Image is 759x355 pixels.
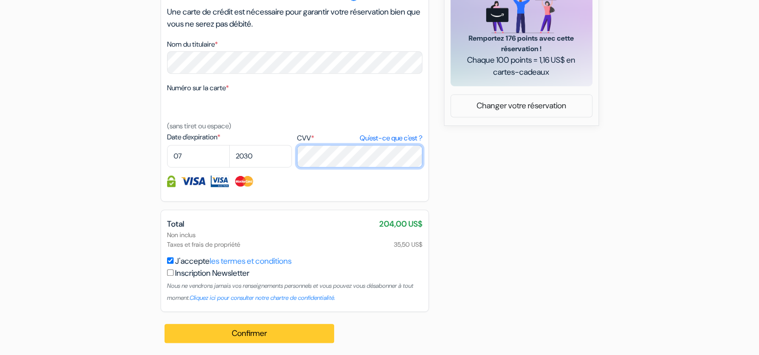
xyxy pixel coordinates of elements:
[210,256,291,266] a: les termes et conditions
[167,132,292,142] label: Date d'expiration
[167,219,184,229] span: Total
[181,175,206,187] img: Visa
[175,267,249,279] label: Inscription Newsletter
[167,121,231,130] small: (sans tiret ou espace)
[167,6,422,30] p: Une carte de crédit est nécessaire pour garantir votre réservation bien que vous ne serez pas déb...
[359,133,422,143] a: Qu'est-ce que c'est ?
[175,255,291,267] label: J'accepte
[297,133,422,143] label: CVV
[167,83,229,93] label: Numéro sur la carte
[463,33,580,54] span: Remportez 176 points avec cette réservation !
[167,175,176,187] img: Information de carte de crédit entièrement encryptée et sécurisée
[167,39,218,50] label: Nom du titulaire
[463,54,580,78] span: Chaque 100 points = 1,16 US$ en cartes-cadeaux
[234,175,254,187] img: Master Card
[379,218,422,230] span: 204,00 US$
[165,324,335,343] button: Confirmer
[394,240,422,249] span: 35,50 US$
[167,282,413,302] small: Nous ne vendrons jamais vos renseignements personnels et vous pouvez vous désabonner à tout moment.
[211,175,229,187] img: Visa Electron
[167,230,422,249] div: Non inclus Taxes et frais de propriété
[451,96,592,115] a: Changer votre réservation
[190,294,335,302] a: Cliquez ici pour consulter notre chartre de confidentialité.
